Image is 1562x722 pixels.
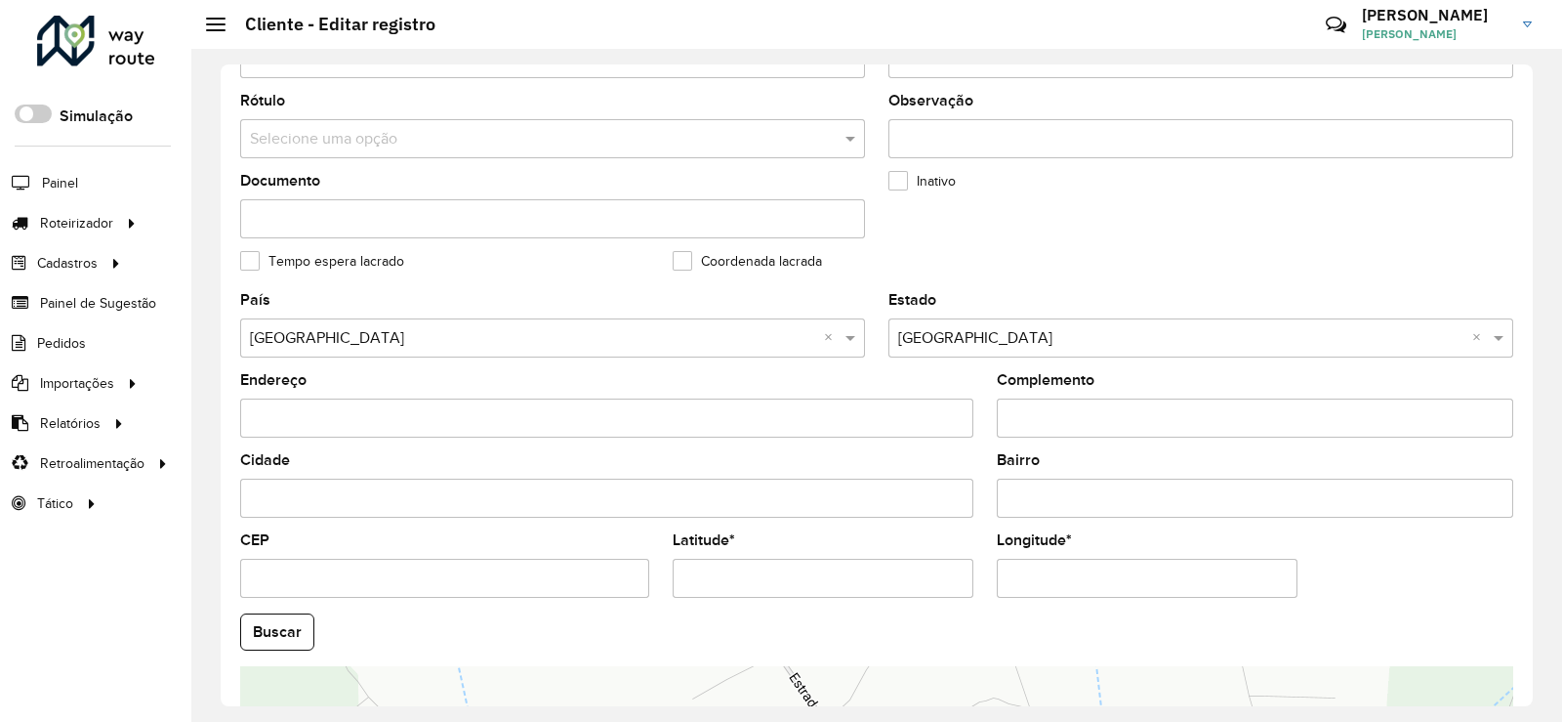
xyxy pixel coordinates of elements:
[40,213,113,234] span: Roteirizador
[997,529,1072,552] label: Longitude
[37,493,73,514] span: Tático
[1315,4,1357,46] a: Contato Rápido
[240,89,285,112] label: Rótulo
[888,288,936,312] label: Estado
[888,171,956,191] label: Inativo
[240,448,290,472] label: Cidade
[240,529,269,552] label: CEP
[37,253,98,274] span: Cadastros
[37,333,86,354] span: Pedidos
[240,169,320,192] label: Documento
[40,453,144,474] span: Retroalimentação
[888,89,973,112] label: Observação
[40,293,156,314] span: Painel de Sugestão
[240,288,270,312] label: País
[673,251,822,272] label: Coordenada lacrada
[1362,25,1508,43] span: [PERSON_NAME]
[240,368,307,392] label: Endereço
[997,368,1094,392] label: Complemento
[40,373,114,394] span: Importações
[40,413,101,434] span: Relatórios
[240,614,314,651] button: Buscar
[1472,326,1489,350] span: Clear all
[226,14,435,35] h2: Cliente - Editar registro
[1362,6,1508,24] h3: [PERSON_NAME]
[997,448,1040,472] label: Bairro
[673,529,735,552] label: Latitude
[60,105,133,128] label: Simulação
[42,173,78,193] span: Painel
[240,251,404,272] label: Tempo espera lacrado
[824,326,841,350] span: Clear all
